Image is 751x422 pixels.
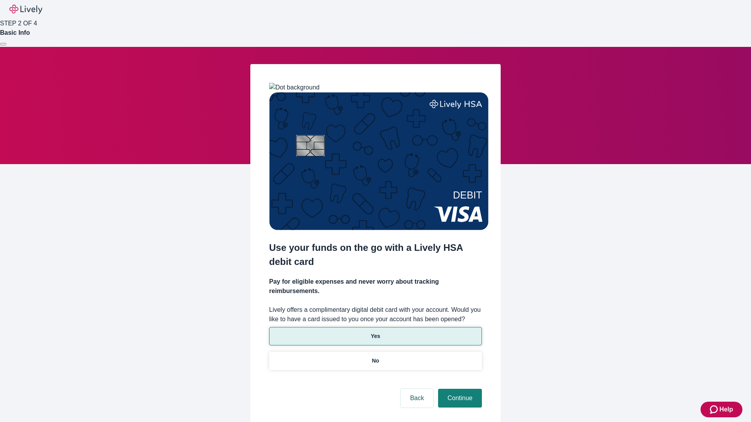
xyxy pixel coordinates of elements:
[269,92,489,230] img: Debit card
[719,405,733,414] span: Help
[371,332,380,340] p: Yes
[9,5,42,14] img: Lively
[438,389,482,408] button: Continue
[401,389,433,408] button: Back
[269,305,482,324] label: Lively offers a complimentary digital debit card with your account. Would you like to have a card...
[269,352,482,370] button: No
[701,402,742,417] button: Zendesk support iconHelp
[269,83,320,92] img: Dot background
[710,405,719,414] svg: Zendesk support icon
[269,241,482,269] h2: Use your funds on the go with a Lively HSA debit card
[269,327,482,345] button: Yes
[269,277,482,296] h4: Pay for eligible expenses and never worry about tracking reimbursements.
[372,357,379,365] p: No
